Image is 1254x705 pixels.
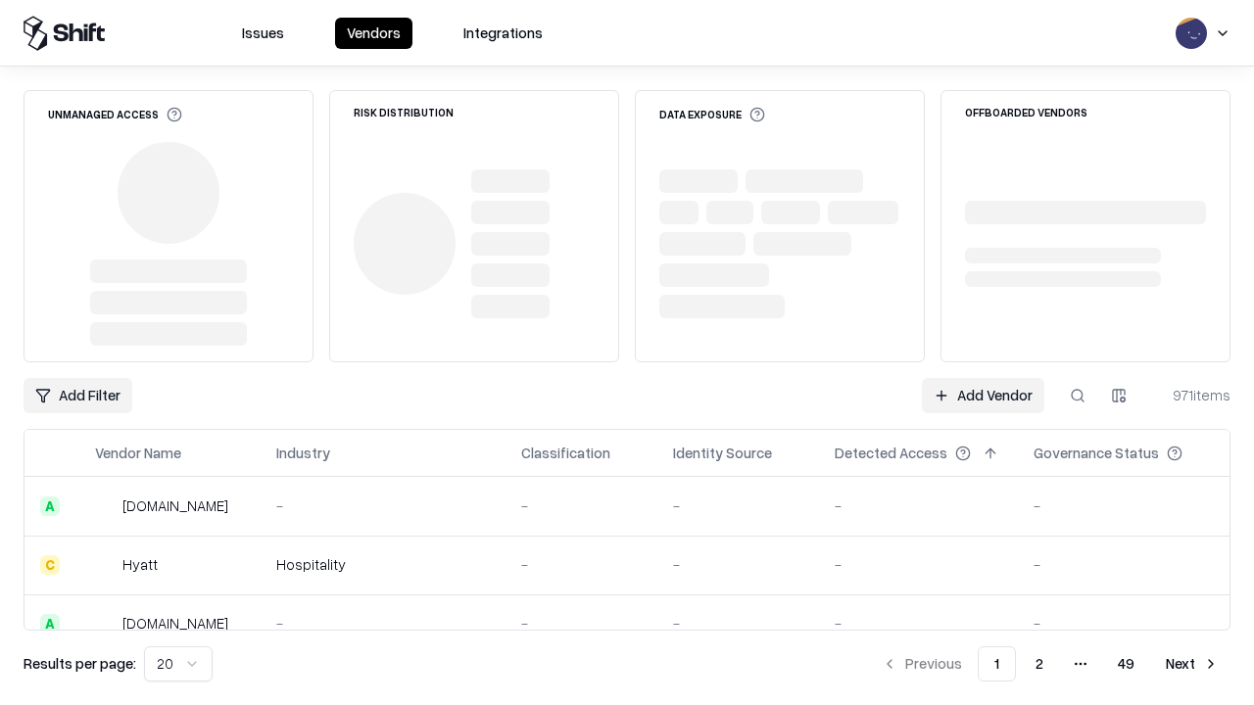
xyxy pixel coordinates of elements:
div: Detected Access [835,443,947,463]
div: - [835,554,1002,575]
div: - [835,495,1002,516]
button: Next [1154,646,1230,681]
div: - [1034,554,1214,575]
div: Risk Distribution [354,107,454,117]
div: [DOMAIN_NAME] [122,613,228,634]
p: Results per page: [24,653,136,674]
div: - [835,613,1002,634]
div: - [673,495,803,516]
div: Data Exposure [659,107,765,122]
button: 2 [1020,646,1059,681]
div: - [1034,495,1214,516]
div: Industry [276,443,330,463]
button: Vendors [335,18,412,49]
div: Identity Source [673,443,772,463]
button: Integrations [452,18,555,49]
div: - [276,613,490,634]
div: - [276,495,490,516]
div: - [521,554,642,575]
div: Offboarded Vendors [965,107,1087,117]
nav: pagination [870,646,1230,681]
div: Governance Status [1034,443,1159,463]
img: Hyatt [95,555,115,575]
div: Classification [521,443,610,463]
img: intrado.com [95,496,115,516]
button: Issues [230,18,296,49]
div: Unmanaged Access [48,107,182,122]
button: 1 [978,646,1016,681]
a: Add Vendor [922,378,1044,413]
div: [DOMAIN_NAME] [122,495,228,516]
div: - [521,495,642,516]
img: primesec.co.il [95,614,115,634]
div: A [40,614,60,634]
button: Add Filter [24,378,132,413]
div: - [1034,613,1214,634]
div: Hospitality [276,554,490,575]
div: - [521,613,642,634]
div: Hyatt [122,554,158,575]
div: Vendor Name [95,443,181,463]
div: 971 items [1152,385,1230,405]
button: 49 [1102,646,1150,681]
div: - [673,613,803,634]
div: - [673,554,803,575]
div: C [40,555,60,575]
div: A [40,496,60,516]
